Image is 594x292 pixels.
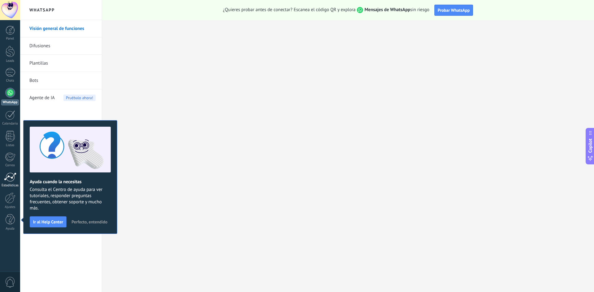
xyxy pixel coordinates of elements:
[434,5,473,16] button: Probar WhatsApp
[20,55,102,72] li: Plantillas
[1,37,19,41] div: Panel
[71,220,107,224] span: Perfecto, entendido
[63,95,96,101] span: Pruébalo ahora!
[20,20,102,37] li: Visión general de funciones
[29,37,96,55] a: Difusiones
[33,220,63,224] span: Ir al Help Center
[1,79,19,83] div: Chats
[29,89,96,107] a: Agente de IA Pruébalo ahora!
[1,184,19,188] div: Estadísticas
[29,89,55,107] span: Agente de IA
[30,179,111,185] h2: Ayuda cuando la necesitas
[20,37,102,55] li: Difusiones
[30,187,111,211] span: Consulta el Centro de ayuda para ver tutoriales, responder preguntas frecuentes, obtener soporte ...
[20,89,102,106] li: Agente de IA
[223,7,429,13] span: ¿Quieres probar antes de conectar? Escanea el código QR y explora sin riesgo
[29,72,96,89] a: Bots
[1,227,19,231] div: Ayuda
[20,72,102,89] li: Bots
[69,217,110,226] button: Perfecto, entendido
[587,138,593,153] span: Copilot
[1,99,19,105] div: WhatsApp
[438,7,470,13] span: Probar WhatsApp
[1,163,19,167] div: Correo
[1,122,19,126] div: Calendario
[364,7,410,13] strong: Mensajes de WhatsApp
[1,59,19,63] div: Leads
[30,216,67,227] button: Ir al Help Center
[29,20,96,37] a: Visión general de funciones
[1,205,19,209] div: Ajustes
[1,143,19,147] div: Listas
[29,55,96,72] a: Plantillas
